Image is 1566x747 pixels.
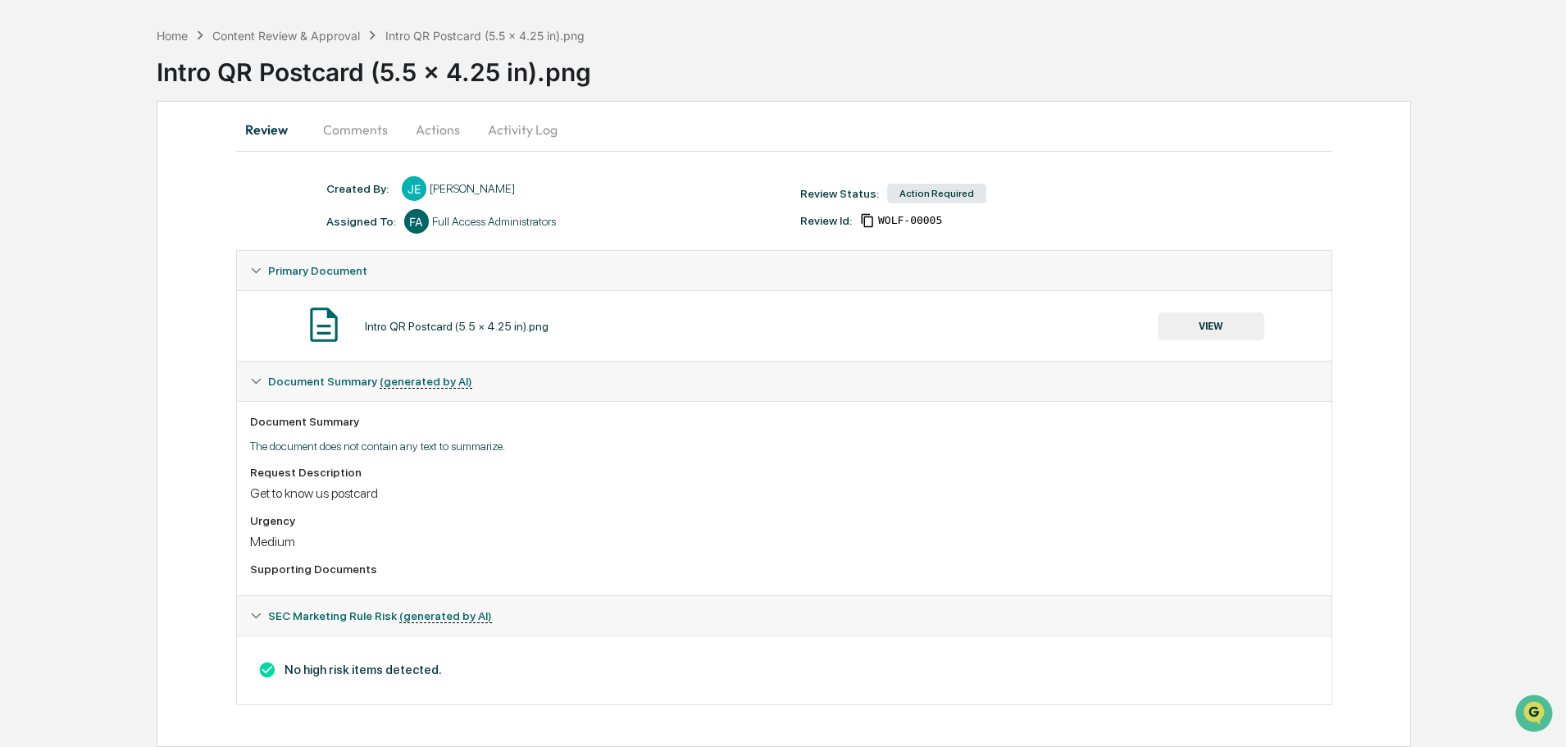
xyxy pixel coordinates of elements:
[475,110,571,149] button: Activity Log
[16,208,30,221] div: 🖐️
[250,485,1318,501] div: Get to know us postcard
[119,208,132,221] div: 🗄️
[385,29,585,43] div: Intro QR Postcard (5.5 × 4.25 in).png
[157,29,188,43] div: Home
[326,182,394,195] div: Created By: ‎ ‎
[250,534,1318,549] div: Medium
[237,401,1332,595] div: Document Summary (generated by AI)
[800,187,879,200] div: Review Status:
[268,375,472,388] span: Document Summary
[401,110,475,149] button: Actions
[303,304,344,345] img: Document Icon
[432,215,556,228] div: Full Access Administrators
[250,563,1318,576] div: Supporting Documents
[268,609,492,622] span: SEC Marketing Rule Risk
[1158,312,1264,340] button: VIEW
[236,110,1332,149] div: secondary tabs example
[237,290,1332,361] div: Primary Document
[10,231,110,261] a: 🔎Data Lookup
[800,214,852,227] div: Review Id:
[250,514,1318,527] div: Urgency
[157,44,1566,87] div: Intro QR Postcard (5.5 × 4.25 in).png
[380,375,472,389] u: (generated by AI)
[236,110,310,149] button: Review
[1514,693,1558,737] iframe: Open customer support
[404,209,429,234] div: FA
[430,182,515,195] div: [PERSON_NAME]
[16,239,30,253] div: 🔎
[16,125,46,155] img: 1746055101610-c473b297-6a78-478c-a979-82029cc54cd1
[56,125,269,142] div: Start new chat
[279,130,298,150] button: Start new chat
[56,142,207,155] div: We're available if you need us!
[878,214,942,227] span: c1afbb94-0572-4607-95ed-0255611a54ee
[212,29,360,43] div: Content Review & Approval
[33,238,103,254] span: Data Lookup
[887,184,986,203] div: Action Required
[237,635,1332,704] div: Document Summary (generated by AI)
[250,466,1318,479] div: Request Description
[135,207,203,223] span: Attestations
[237,596,1332,635] div: SEC Marketing Rule Risk (generated by AI)
[112,200,210,230] a: 🗄️Attestations
[250,415,1318,428] div: Document Summary
[163,278,198,290] span: Pylon
[16,34,298,61] p: How can we help?
[237,362,1332,401] div: Document Summary (generated by AI)
[326,215,396,228] div: Assigned To:
[237,251,1332,290] div: Primary Document
[116,277,198,290] a: Powered byPylon
[399,609,492,623] u: (generated by AI)
[10,200,112,230] a: 🖐️Preclearance
[402,176,426,201] div: JE
[250,661,1318,679] h3: No high risk items detected.
[250,440,1318,453] p: The document does not contain any text to summarize.
[33,207,106,223] span: Preclearance
[365,320,549,333] div: Intro QR Postcard (5.5 × 4.25 in).png
[310,110,401,149] button: Comments
[268,264,367,277] span: Primary Document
